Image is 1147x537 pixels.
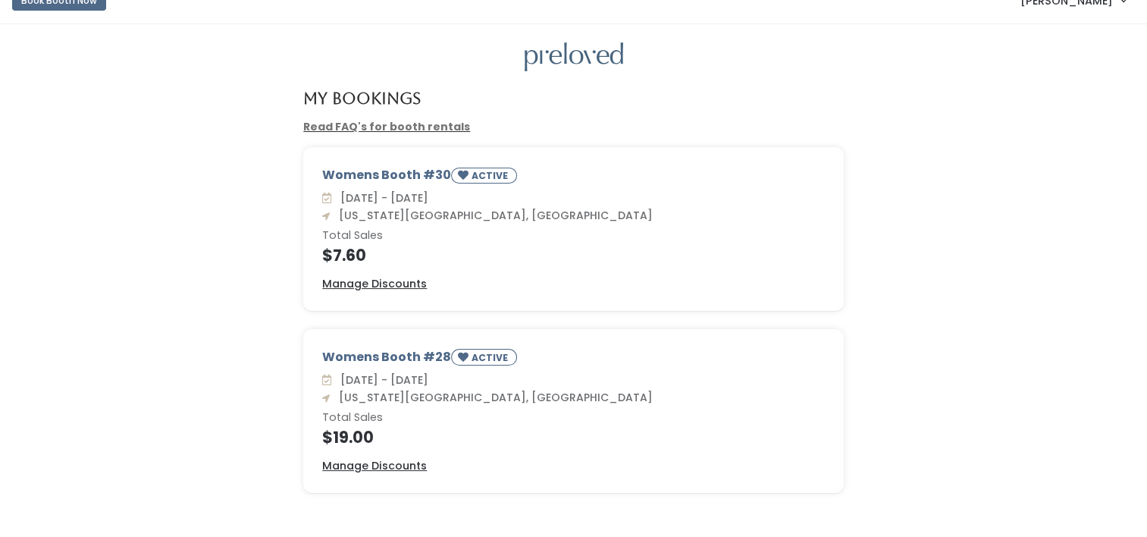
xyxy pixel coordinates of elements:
[322,429,825,446] h4: $19.00
[333,390,653,405] span: [US_STATE][GEOGRAPHIC_DATA], [GEOGRAPHIC_DATA]
[334,372,428,388] span: [DATE] - [DATE]
[322,276,427,292] a: Manage Discounts
[472,351,511,364] small: ACTIVE
[322,458,427,473] u: Manage Discounts
[322,230,825,242] h6: Total Sales
[303,119,470,134] a: Read FAQ's for booth rentals
[322,348,825,372] div: Womens Booth #28
[334,190,428,206] span: [DATE] - [DATE]
[322,276,427,291] u: Manage Discounts
[525,42,623,72] img: preloved logo
[322,166,825,190] div: Womens Booth #30
[322,458,427,474] a: Manage Discounts
[322,412,825,424] h6: Total Sales
[333,208,653,223] span: [US_STATE][GEOGRAPHIC_DATA], [GEOGRAPHIC_DATA]
[472,169,511,182] small: ACTIVE
[322,247,825,264] h4: $7.60
[303,89,421,107] h4: My Bookings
